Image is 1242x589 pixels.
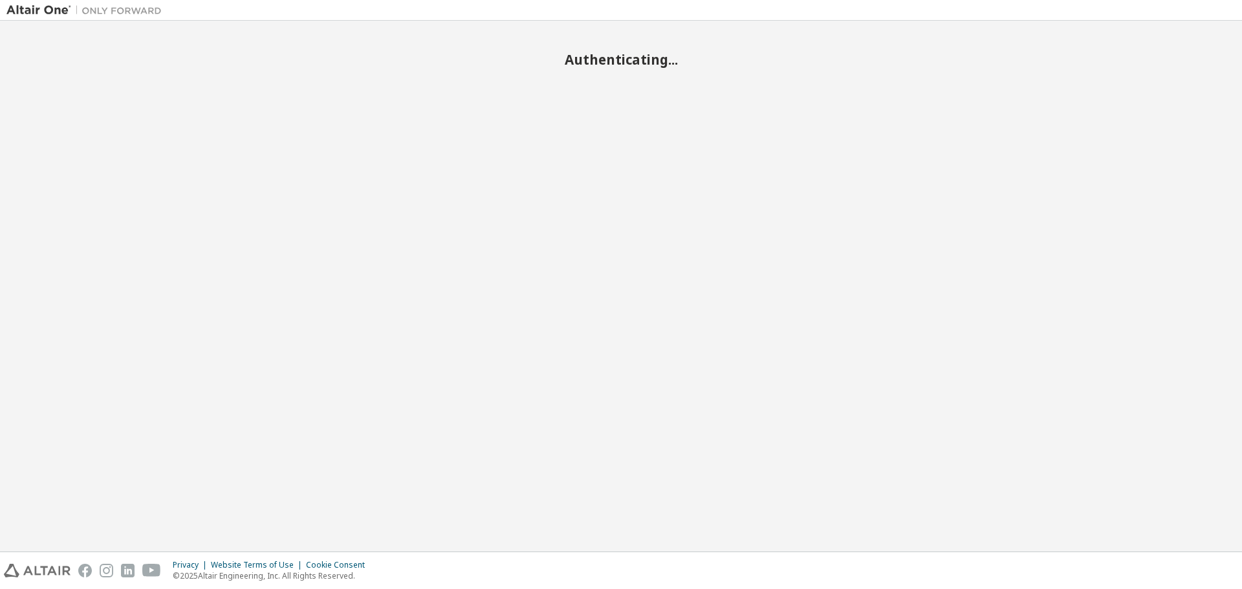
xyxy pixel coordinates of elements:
img: instagram.svg [100,564,113,577]
img: altair_logo.svg [4,564,71,577]
img: youtube.svg [142,564,161,577]
h2: Authenticating... [6,51,1236,68]
p: © 2025 Altair Engineering, Inc. All Rights Reserved. [173,570,373,581]
div: Cookie Consent [306,560,373,570]
div: Website Terms of Use [211,560,306,570]
div: Privacy [173,560,211,570]
img: Altair One [6,4,168,17]
img: facebook.svg [78,564,92,577]
img: linkedin.svg [121,564,135,577]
